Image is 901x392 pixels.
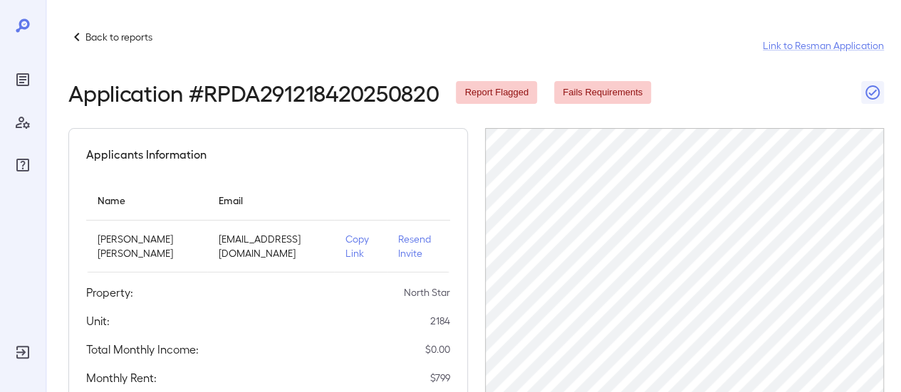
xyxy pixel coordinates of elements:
[86,312,110,329] h5: Unit:
[345,232,375,260] p: Copy Link
[554,86,651,100] span: Fails Requirements
[11,341,34,364] div: Log Out
[86,146,207,163] h5: Applicants Information
[430,371,450,385] p: $ 799
[11,68,34,91] div: Reports
[430,314,450,328] p: 2184
[98,232,196,260] p: [PERSON_NAME] [PERSON_NAME]
[86,180,450,272] table: simple table
[85,30,152,44] p: Back to reports
[456,86,537,100] span: Report Flagged
[86,369,157,386] h5: Monthly Rent:
[68,80,439,105] h2: Application # RPDA291218420250820
[11,111,34,134] div: Manage Users
[207,180,334,221] th: Email
[86,284,133,301] h5: Property:
[425,342,450,356] p: $ 0.00
[11,154,34,176] div: FAQ
[219,232,323,260] p: [EMAIL_ADDRESS][DOMAIN_NAME]
[861,81,884,104] button: Close Report
[86,341,199,358] h5: Total Monthly Income:
[763,38,884,53] a: Link to Resman Application
[86,180,207,221] th: Name
[398,232,439,260] p: Resend Invite
[404,285,450,300] p: North Star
